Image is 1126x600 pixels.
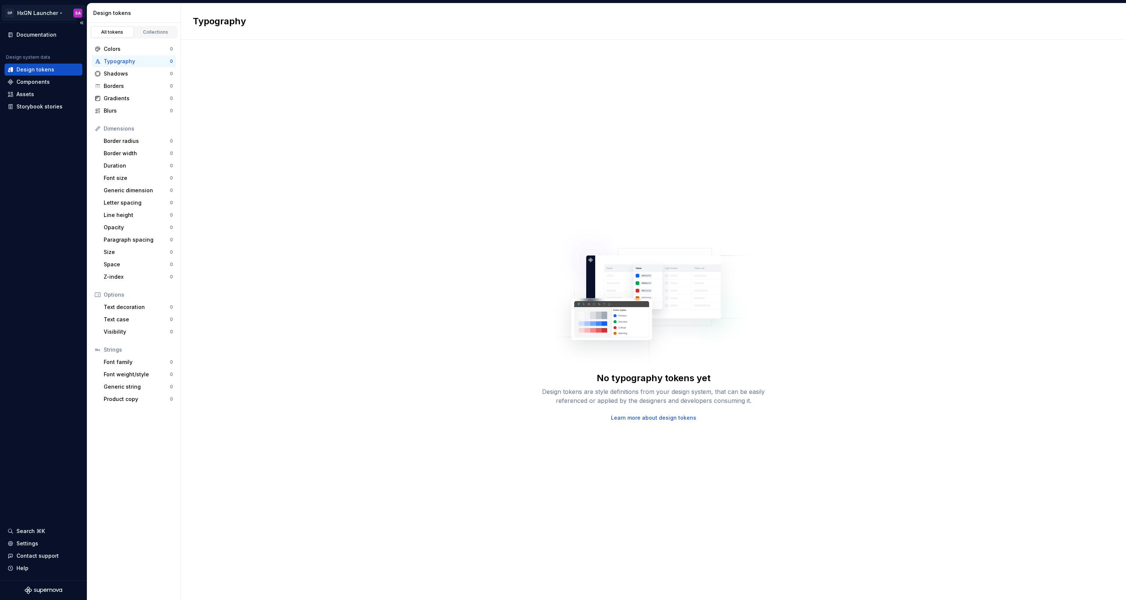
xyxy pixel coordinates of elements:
div: 0 [170,175,173,181]
div: 0 [170,274,173,280]
h2: Typography [193,15,246,27]
button: OPHxGN LauncherSA [1,5,85,21]
div: Help [16,564,28,572]
div: 0 [170,304,173,310]
div: Product copy [104,395,170,403]
div: 0 [170,261,173,267]
div: Paragraph spacing [104,236,170,244]
div: 0 [170,95,173,101]
a: Font family0 [101,356,176,368]
a: Storybook stories [4,101,82,113]
a: Shadows0 [92,68,176,80]
div: 0 [170,329,173,335]
div: 0 [170,249,173,255]
div: 0 [170,359,173,365]
a: Blurs0 [92,105,176,117]
div: 0 [170,396,173,402]
div: Contact support [16,552,59,560]
a: Border radius0 [101,135,176,147]
a: Opacity0 [101,221,176,233]
div: Space [104,261,170,268]
div: Shadows [104,70,170,77]
button: Contact support [4,550,82,562]
div: 0 [170,224,173,230]
div: Size [104,248,170,256]
a: Generic string0 [101,381,176,393]
a: Documentation [4,29,82,41]
a: Typography0 [92,55,176,67]
div: Typography [104,58,170,65]
div: Border width [104,150,170,157]
a: Assets [4,88,82,100]
a: Gradients0 [92,92,176,104]
a: Text case0 [101,313,176,325]
a: Design tokens [4,64,82,76]
div: Settings [16,540,38,547]
div: Line height [104,211,170,219]
div: Borders [104,82,170,90]
a: Paragraph spacing0 [101,234,176,246]
button: Collapse sidebar [76,18,87,28]
div: Design tokens [93,9,177,17]
div: 0 [170,200,173,206]
a: Borders0 [92,80,176,92]
div: Blurs [104,107,170,114]
div: 0 [170,108,173,114]
div: Search ⌘K [16,527,45,535]
div: 0 [170,237,173,243]
a: Visibility0 [101,326,176,338]
div: Generic string [104,383,170,391]
div: 0 [170,138,173,144]
button: Help [4,562,82,574]
div: Border radius [104,137,170,145]
div: Assets [16,91,34,98]
div: 0 [170,46,173,52]
div: HxGN Launcher [17,9,58,17]
div: 0 [170,212,173,218]
div: 0 [170,316,173,322]
div: 0 [170,371,173,377]
div: 0 [170,384,173,390]
a: Learn more about design tokens [611,414,696,422]
a: Components [4,76,82,88]
div: Documentation [16,31,57,39]
div: 0 [170,150,173,156]
a: Border width0 [101,147,176,159]
div: Duration [104,162,170,169]
a: Font size0 [101,172,176,184]
a: Letter spacing0 [101,197,176,209]
div: All tokens [94,29,131,35]
div: 0 [170,83,173,89]
a: Line height0 [101,209,176,221]
div: Design tokens [16,66,54,73]
a: Generic dimension0 [101,184,176,196]
div: Colors [104,45,170,53]
div: Generic dimension [104,187,170,194]
div: Design tokens are style definitions from your design system, that can be easily referenced or app... [534,387,773,405]
svg: Supernova Logo [25,587,62,594]
a: Product copy0 [101,393,176,405]
button: Search ⌘K [4,525,82,537]
div: Text decoration [104,303,170,311]
div: Storybook stories [16,103,63,110]
div: Design system data [6,54,50,60]
div: Strings [104,346,173,353]
a: Size0 [101,246,176,258]
div: Letter spacing [104,199,170,206]
a: Space0 [101,258,176,270]
a: Font weight/style0 [101,368,176,380]
div: 0 [170,163,173,169]
div: 0 [170,58,173,64]
a: Duration0 [101,160,176,172]
div: Components [16,78,50,86]
div: Font size [104,174,170,182]
div: Collections [137,29,174,35]
div: 0 [170,71,173,77]
div: Options [104,291,173,299]
div: OP [5,9,14,18]
a: Settings [4,538,82,550]
div: Font weight/style [104,371,170,378]
div: SA [75,10,81,16]
div: Font family [104,358,170,366]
